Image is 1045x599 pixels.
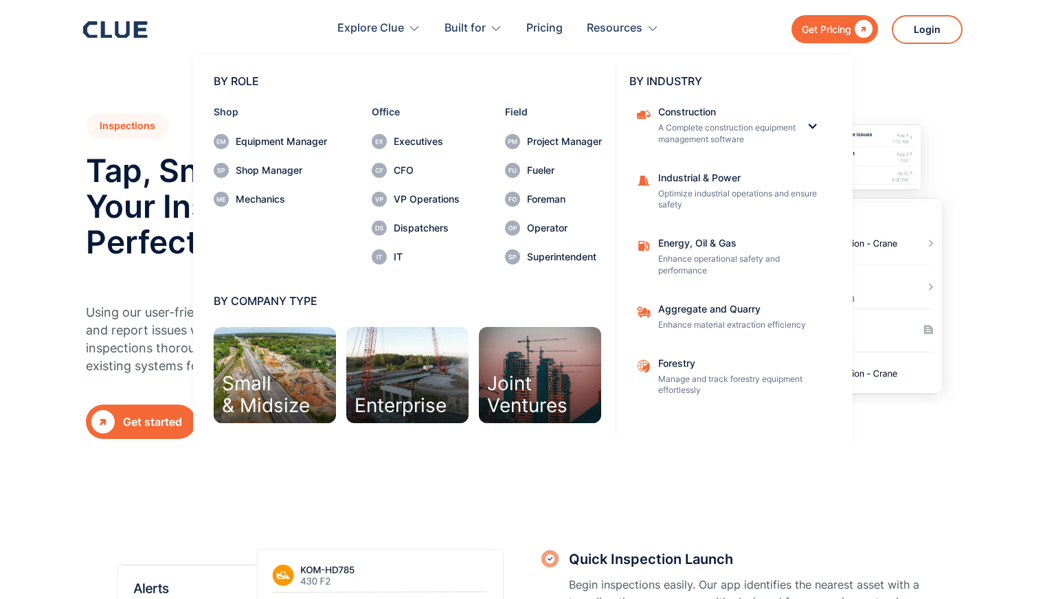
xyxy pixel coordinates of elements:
[527,223,602,233] div: Operator
[346,327,469,423] a: Enterprise
[214,327,336,423] a: Small& Midsize
[372,134,460,149] a: Executives
[236,166,327,175] div: Shop Manager
[214,192,327,207] a: Mechanics
[629,100,805,152] a: ConstructionA Complete construction equipment management software
[851,21,873,38] div: 
[505,221,602,236] a: Operator
[629,76,832,87] div: BY INDUSTRY
[636,173,651,188] img: Construction cone icon
[658,374,823,397] p: Manage and track forestry equipment effortlessly
[394,166,460,175] div: CFO
[587,7,642,50] div: Resources
[214,76,602,87] div: BY ROLE
[445,7,486,50] div: Built for
[636,359,651,374] img: Aggregate and Quarry
[658,359,823,368] div: Forestry
[658,173,823,183] div: Industrial & Power
[372,221,460,236] a: Dispatchers
[791,15,878,43] a: Get Pricing
[214,163,327,178] a: Shop Manager
[658,319,823,331] p: Enhance material extraction efficiency
[394,223,460,233] div: Dispatchers
[636,304,651,319] img: Aggregate and Quarry
[214,134,327,149] a: Equipment Manager
[372,249,460,264] a: IT
[505,249,602,264] a: Superintendent
[658,253,823,277] p: Enhance operational safety and performance
[236,194,327,204] div: Mechanics
[569,549,928,569] h3: Quick Inspection Launch
[527,194,602,204] div: Foreman
[214,295,602,306] div: BY COMPANY TYPE
[527,137,602,146] div: Project Manager
[479,327,601,423] a: JointVentures
[505,192,602,207] a: Foreman
[527,166,602,175] div: Fueler
[355,395,447,416] div: Enterprise
[629,166,832,218] a: Industrial & PowerOptimize industrial operations and ensure safety
[337,7,404,50] div: Explore Clue
[802,21,851,38] div: Get Pricing
[394,194,460,204] div: VP Operations
[526,7,563,50] a: Pricing
[372,192,460,207] a: VP Operations
[214,107,327,117] div: Shop
[394,137,460,146] div: Executives
[629,100,832,152] div: ConstructionConstructionA Complete construction equipment management software
[505,107,602,117] div: Field
[587,7,659,50] div: Resources
[892,15,963,44] a: Login
[629,297,832,338] a: Aggregate and QuarryEnhance material extraction efficiency
[527,252,602,262] div: Superintendent
[372,107,460,117] div: Office
[487,373,568,416] div: Joint Ventures
[505,134,602,149] a: Project Manager
[658,188,823,212] p: Optimize industrial operations and ensure safety
[236,137,327,146] div: Equipment Manager
[636,238,651,253] img: fleet fuel icon
[445,7,502,50] div: Built for
[658,107,796,117] div: Construction
[372,163,460,178] a: CFO
[629,352,832,404] a: ForestryManage and track forestry equipment effortlessly
[658,238,823,248] div: Energy, Oil & Gas
[541,550,559,567] img: Icon of a checkmark in a circle.
[629,231,832,284] a: Energy, Oil & GasEnhance operational safety and performance
[505,163,602,178] a: Fueler
[658,304,823,314] div: Aggregate and Quarry
[222,373,310,416] div: Small & Midsize
[394,252,460,262] div: IT
[658,122,796,146] p: A Complete construction equipment management software
[636,107,651,122] img: Construction
[337,7,420,50] div: Explore Clue
[83,52,963,444] nav: Built for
